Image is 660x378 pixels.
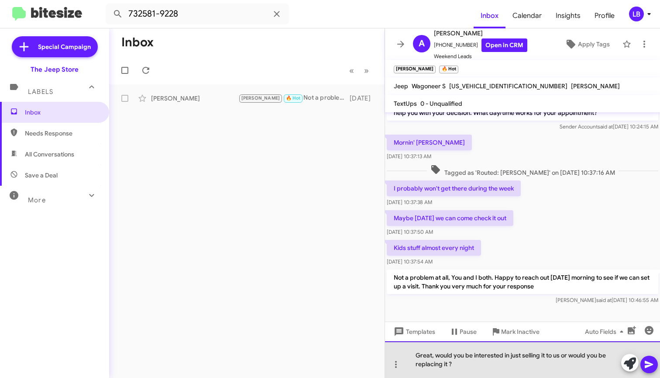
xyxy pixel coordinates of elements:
[387,199,432,205] span: [DATE] 10:37:38 AM
[387,240,481,256] p: Kids stuff almost every night
[434,28,527,38] span: [PERSON_NAME]
[387,270,658,294] p: Not a problem at all, You and I both. Happy to reach out [DATE] morning to see if we can set up a...
[460,324,477,340] span: Pause
[349,65,354,76] span: «
[344,62,374,80] nav: Page navigation example
[387,180,521,196] p: I probably won't get there during the week
[387,229,433,235] span: [DATE] 10:37:50 AM
[387,210,513,226] p: Maybe [DATE] we can come check it out
[394,82,408,90] span: Jeep
[484,324,547,340] button: Mark Inactive
[387,153,431,160] span: [DATE] 10:37:13 AM
[588,3,622,28] a: Profile
[12,36,98,57] a: Special Campaign
[25,108,99,117] span: Inbox
[38,42,91,51] span: Special Campaign
[121,35,154,49] h1: Inbox
[434,52,527,61] span: Weekend Leads
[359,62,374,80] button: Next
[442,324,484,340] button: Pause
[481,38,527,52] a: Open in CRM
[151,94,238,103] div: [PERSON_NAME]
[344,62,359,80] button: Previous
[31,65,79,74] div: The Jeep Store
[474,3,505,28] a: Inbox
[392,324,435,340] span: Templates
[419,37,425,51] span: A
[25,171,58,180] span: Save a Deal
[25,129,99,138] span: Needs Response
[622,7,650,21] button: LB
[385,341,660,378] div: Great, would you be interested in just selling it to us or would you be replacing it ?
[364,65,369,76] span: »
[629,7,644,21] div: LB
[385,324,442,340] button: Templates
[350,94,378,103] div: [DATE]
[556,36,618,52] button: Apply Tags
[25,150,74,159] span: All Conversations
[420,100,462,108] span: 0 - Unqualified
[394,100,417,108] span: TextUps
[394,66,436,73] small: [PERSON_NAME]
[549,3,588,28] a: Insights
[560,123,658,130] span: Sender Account [DATE] 10:24:15 AM
[28,88,53,96] span: Labels
[412,82,446,90] span: Wagoneer S
[28,196,46,204] span: More
[439,66,458,73] small: 🔥 Hot
[241,95,280,101] span: [PERSON_NAME]
[387,135,472,150] p: Mornin' [PERSON_NAME]
[598,123,613,130] span: said at
[578,36,610,52] span: Apply Tags
[578,324,634,340] button: Auto Fields
[585,324,627,340] span: Auto Fields
[387,258,433,265] span: [DATE] 10:37:54 AM
[106,3,289,24] input: Search
[571,82,620,90] span: [PERSON_NAME]
[286,95,301,101] span: 🔥 Hot
[556,297,658,303] span: [PERSON_NAME] [DATE] 10:46:55 AM
[238,93,350,103] div: Not a problem at all, You and I both. Happy to reach out [DATE] morning to see if we can set up a...
[596,297,612,303] span: said at
[505,3,549,28] a: Calendar
[434,38,527,52] span: [PHONE_NUMBER]
[427,164,619,177] span: Tagged as 'Routed: [PERSON_NAME]' on [DATE] 10:37:16 AM
[501,324,540,340] span: Mark Inactive
[449,82,567,90] span: [US_VEHICLE_IDENTIFICATION_NUMBER]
